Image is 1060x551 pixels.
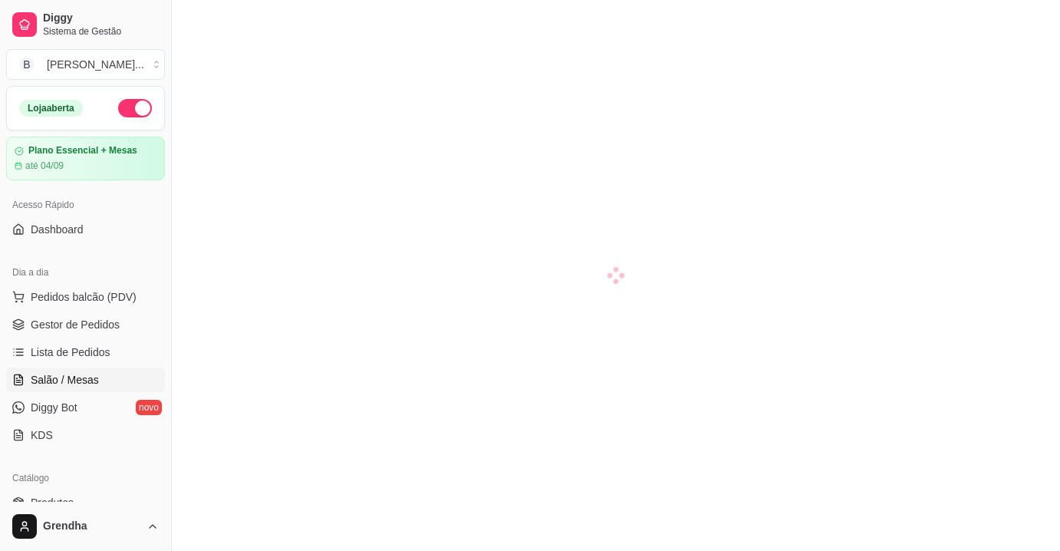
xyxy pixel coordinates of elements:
a: KDS [6,423,165,447]
div: Dia a dia [6,260,165,285]
span: Gestor de Pedidos [31,317,120,332]
div: Catálogo [6,466,165,490]
span: Pedidos balcão (PDV) [31,289,137,305]
button: Pedidos balcão (PDV) [6,285,165,309]
span: Grendha [43,520,140,533]
span: Sistema de Gestão [43,25,159,38]
button: Grendha [6,508,165,545]
span: Lista de Pedidos [31,345,110,360]
a: Salão / Mesas [6,368,165,392]
span: KDS [31,427,53,443]
div: Loja aberta [19,100,83,117]
a: DiggySistema de Gestão [6,6,165,43]
span: Diggy [43,12,159,25]
div: [PERSON_NAME] ... [47,57,144,72]
span: Diggy Bot [31,400,77,415]
div: Acesso Rápido [6,193,165,217]
a: Produtos [6,490,165,515]
span: Dashboard [31,222,84,237]
span: B [19,57,35,72]
a: Diggy Botnovo [6,395,165,420]
a: Plano Essencial + Mesasaté 04/09 [6,137,165,180]
a: Gestor de Pedidos [6,312,165,337]
a: Lista de Pedidos [6,340,165,365]
span: Salão / Mesas [31,372,99,388]
article: até 04/09 [25,160,64,172]
span: Produtos [31,495,74,510]
article: Plano Essencial + Mesas [28,145,137,157]
button: Alterar Status [118,99,152,117]
button: Select a team [6,49,165,80]
a: Dashboard [6,217,165,242]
